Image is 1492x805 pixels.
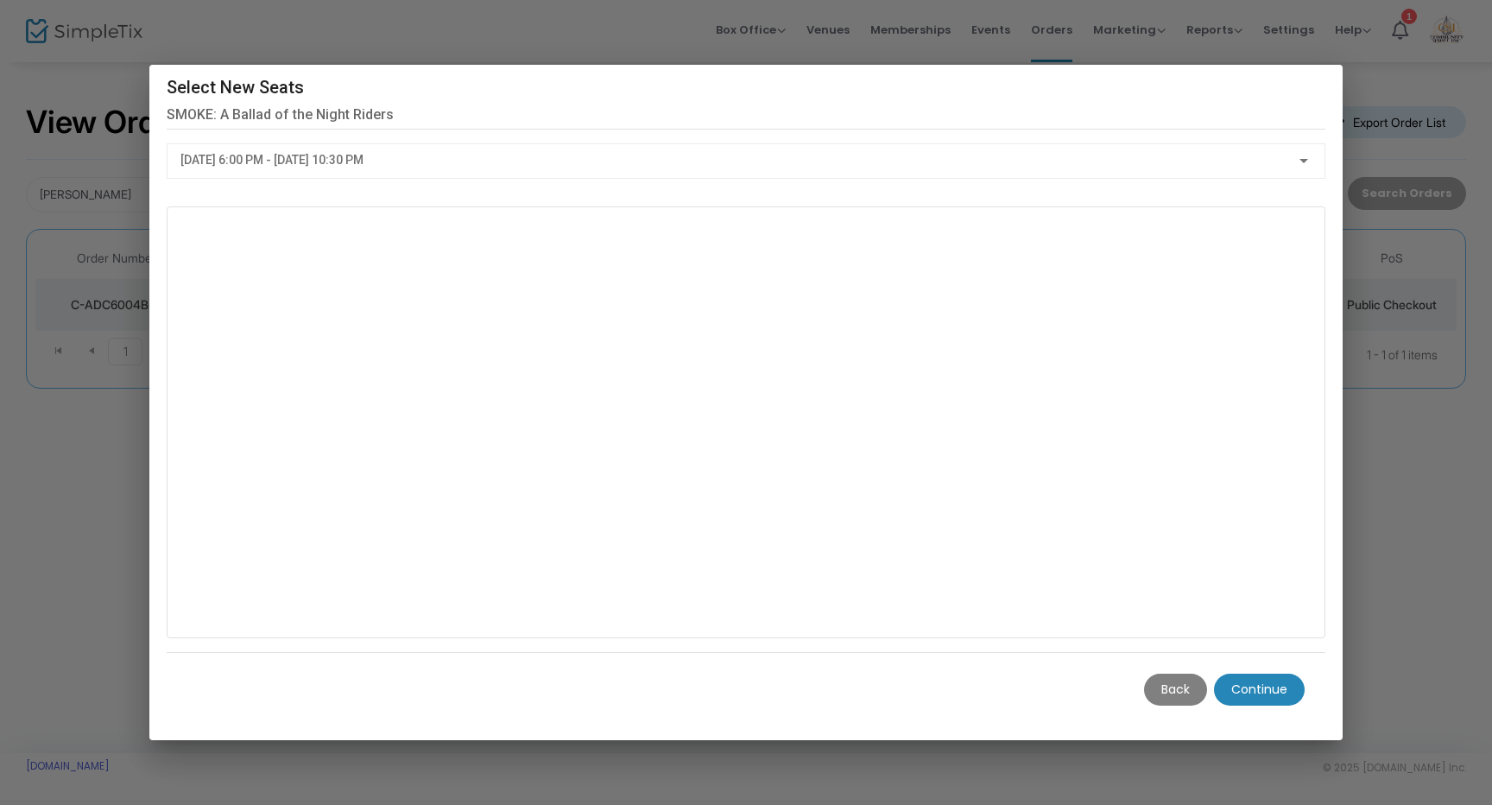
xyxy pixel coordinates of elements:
m-button: Continue [1214,674,1305,706]
span: SMOKE: A Ballad of the Night Riders [167,101,1325,129]
h2: Select New Seats [167,73,1325,101]
m-button: Back [1144,674,1207,706]
span: [DATE] 6:00 PM - [DATE] 10:30 PM [180,153,364,167]
iframe: seating chart [168,207,1324,637]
